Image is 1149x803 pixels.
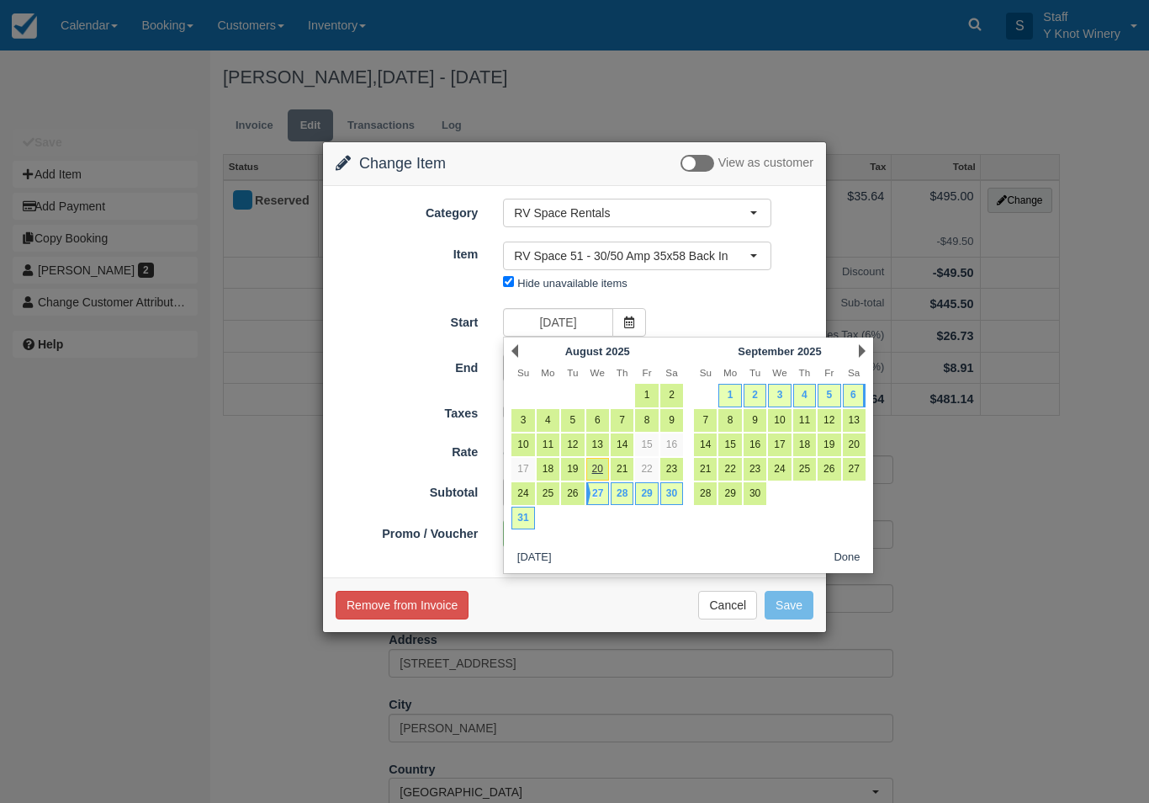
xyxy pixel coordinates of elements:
[818,433,840,456] a: 19
[517,367,529,378] span: Sunday
[744,482,766,505] a: 30
[635,482,658,505] a: 29
[323,199,490,222] label: Category
[698,591,757,620] button: Cancel
[586,433,609,456] a: 13
[565,345,603,358] span: August
[818,458,840,481] a: 26
[797,345,822,358] span: 2025
[517,277,627,290] label: Hide unavailable items
[765,591,813,620] button: Save
[503,199,771,227] button: RV Space Rentals
[660,482,683,505] a: 30
[611,458,633,481] a: 21
[744,433,766,456] a: 16
[541,367,554,378] span: Monday
[537,433,559,456] a: 11
[768,384,791,407] a: 3
[537,409,559,432] a: 4
[768,409,791,432] a: 10
[617,367,628,378] span: Thursday
[567,367,578,378] span: Tuesday
[586,409,609,432] a: 6
[793,458,816,481] a: 25
[511,344,518,358] a: Prev
[514,205,749,221] span: RV Space Rentals
[749,367,760,378] span: Tuesday
[660,458,683,481] a: 23
[606,345,630,358] span: 2025
[718,384,741,407] a: 1
[323,308,490,332] label: Start
[323,399,490,423] label: Taxes
[537,482,559,505] a: 25
[818,384,840,407] a: 5
[744,384,766,407] a: 2
[323,354,490,377] label: End
[848,367,860,378] span: Saturday
[490,439,826,467] div: 11 Days @ $45.00
[694,433,717,456] a: 14
[744,458,766,481] a: 23
[511,482,534,505] a: 24
[514,247,749,264] span: RV Space 51 - 30/50 Amp 35x58 Back In
[793,384,816,407] a: 4
[635,384,658,407] a: 1
[768,458,791,481] a: 24
[611,433,633,456] a: 14
[799,367,811,378] span: Thursday
[718,458,741,481] a: 22
[611,409,633,432] a: 7
[718,157,813,170] span: View as customer
[503,242,771,270] button: RV Space 51 - 30/50 Amp 35x58 Back In
[511,547,558,568] button: [DATE]
[635,409,658,432] a: 8
[818,409,840,432] a: 12
[665,367,677,378] span: Saturday
[323,438,490,461] label: Rate
[561,482,584,505] a: 26
[660,433,683,456] a: 16
[586,482,609,505] a: 27
[768,433,791,456] a: 17
[859,344,866,358] a: Next
[643,367,652,378] span: Friday
[744,409,766,432] a: 9
[718,409,741,432] a: 8
[537,458,559,481] a: 18
[323,519,490,543] label: Promo / Voucher
[511,433,534,456] a: 10
[843,458,866,481] a: 27
[772,367,786,378] span: Wednesday
[660,384,683,407] a: 2
[590,367,605,378] span: Wednesday
[843,409,866,432] a: 13
[700,367,712,378] span: Sunday
[793,409,816,432] a: 11
[635,458,658,481] a: 22
[828,547,867,568] button: Done
[694,458,717,481] a: 21
[586,458,609,481] a: 20
[561,433,584,456] a: 12
[323,478,490,502] label: Subtotal
[323,240,490,263] label: Item
[635,433,658,456] a: 15
[843,384,866,407] a: 6
[738,345,794,358] span: September
[694,409,717,432] a: 7
[359,155,446,172] span: Change Item
[718,433,741,456] a: 15
[511,458,534,481] a: 17
[718,482,741,505] a: 29
[793,433,816,456] a: 18
[561,458,584,481] a: 19
[694,482,717,505] a: 28
[511,409,534,432] a: 3
[511,507,534,529] a: 31
[336,591,469,620] button: Remove from Invoice
[660,409,683,432] a: 9
[723,367,737,378] span: Monday
[611,482,633,505] a: 28
[843,433,866,456] a: 20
